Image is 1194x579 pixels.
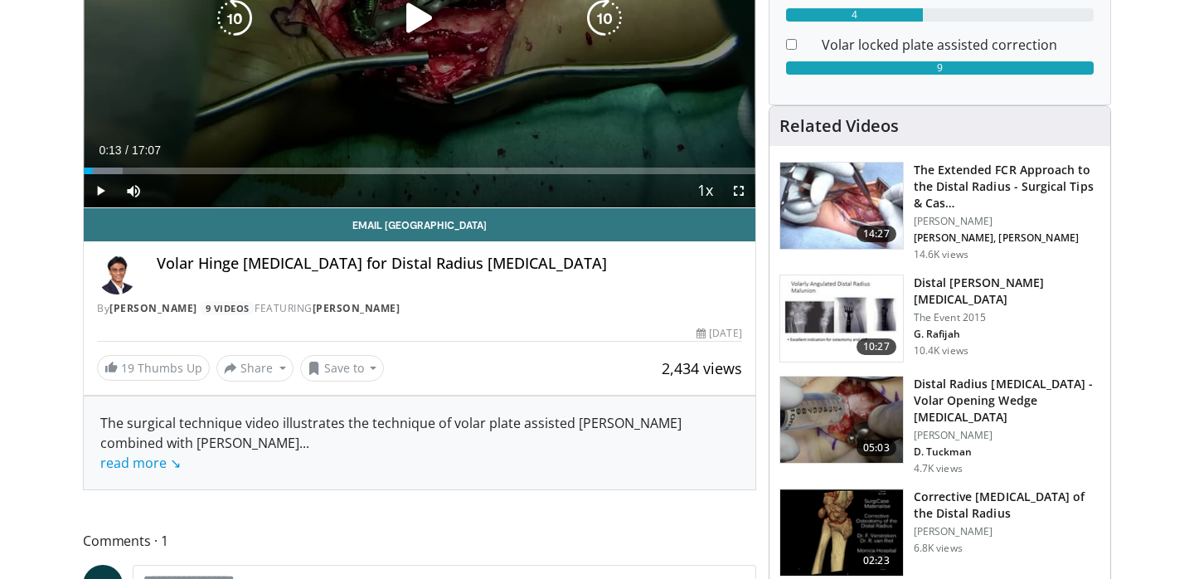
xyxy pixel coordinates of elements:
[84,168,755,174] div: Progress Bar
[100,434,309,472] span: ...
[914,248,968,261] p: 14.6K views
[779,376,1100,475] a: 05:03 Distal Radius [MEDICAL_DATA] - Volar Opening Wedge [MEDICAL_DATA] [PERSON_NAME] D. Tuckman ...
[914,215,1100,228] p: [PERSON_NAME]
[780,489,903,576] img: 2014-03-03_14-48-48.png.150x105_q85_crop-smart_upscale.png
[100,454,181,472] a: read more ↘
[200,301,255,315] a: 9 Videos
[809,35,1106,55] dd: Volar locked plate assisted correction
[216,355,294,382] button: Share
[914,462,963,475] p: 4.7K views
[117,174,150,207] button: Mute
[914,311,1100,324] p: The Event 2015
[914,231,1100,245] p: [PERSON_NAME], [PERSON_NAME]
[125,144,129,157] span: /
[689,174,722,207] button: Playback Rate
[780,377,903,463] img: a9324570-497f-4269-97ec-cb92196fee4e.jpg.150x105_q85_crop-smart_upscale.jpg
[914,525,1100,538] p: [PERSON_NAME]
[99,144,121,157] span: 0:13
[786,61,1094,75] div: 9
[97,301,742,316] div: By FEATURING
[100,413,739,473] div: The surgical technique video illustrates the technique of volar plate assisted [PERSON_NAME] comb...
[914,429,1100,442] p: [PERSON_NAME]
[97,355,210,381] a: 19 Thumbs Up
[914,275,1100,308] h3: Distal [PERSON_NAME][MEDICAL_DATA]
[84,208,755,241] a: Email [GEOGRAPHIC_DATA]
[300,355,385,382] button: Save to
[914,445,1100,459] p: D. Tuckman
[132,144,161,157] span: 17:07
[313,301,400,315] a: [PERSON_NAME]
[97,255,137,294] img: Avatar
[857,226,896,242] span: 14:27
[857,338,896,355] span: 10:27
[857,552,896,569] span: 02:23
[157,255,742,273] h4: Volar Hinge [MEDICAL_DATA] for Distal Radius [MEDICAL_DATA]
[857,440,896,456] span: 05:03
[786,8,923,22] div: 4
[696,326,741,341] div: [DATE]
[914,344,968,358] p: 10.4K views
[914,542,963,555] p: 6.8K views
[109,301,197,315] a: [PERSON_NAME]
[780,275,903,362] img: d9e2a242-a8cd-4962-96ed-f6e7b6889c39.150x105_q85_crop-smart_upscale.jpg
[914,489,1100,522] h3: Corrective [MEDICAL_DATA] of the Distal Radius
[779,275,1100,362] a: 10:27 Distal [PERSON_NAME][MEDICAL_DATA] The Event 2015 G. Rafijah 10.4K views
[779,489,1100,577] a: 02:23 Corrective [MEDICAL_DATA] of the Distal Radius [PERSON_NAME] 6.8K views
[84,174,117,207] button: Play
[83,530,756,552] span: Comments 1
[914,328,1100,341] p: G. Rafijah
[722,174,755,207] button: Fullscreen
[914,376,1100,426] h3: Distal Radius [MEDICAL_DATA] - Volar Opening Wedge [MEDICAL_DATA]
[780,163,903,249] img: 2c6ec3c6-68ea-4c94-873f-422dc06e1622.150x105_q85_crop-smart_upscale.jpg
[662,358,742,378] span: 2,434 views
[779,162,1100,261] a: 14:27 The Extended FCR Approach to the Distal Radius - Surgical Tips & Cas… [PERSON_NAME] [PERSON...
[779,116,899,136] h4: Related Videos
[914,162,1100,212] h3: The Extended FCR Approach to the Distal Radius - Surgical Tips & Cas…
[121,360,134,376] span: 19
